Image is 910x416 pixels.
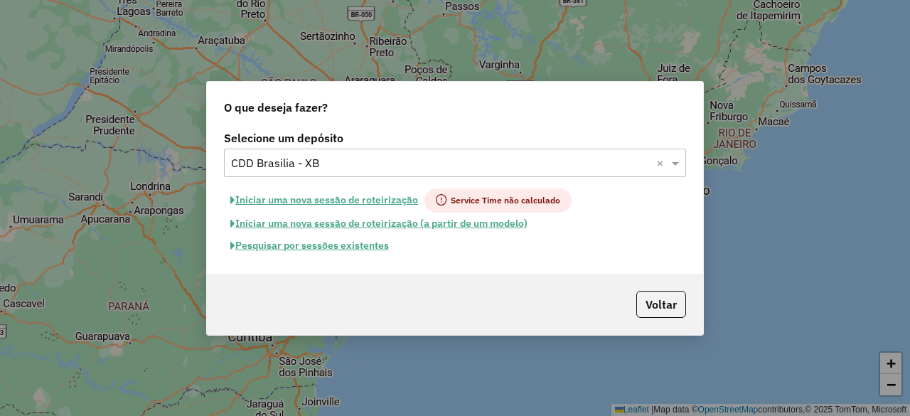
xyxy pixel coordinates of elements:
[424,188,572,213] span: Service Time não calculado
[224,188,424,213] button: Iniciar uma nova sessão de roteirização
[224,99,328,116] span: O que deseja fazer?
[224,213,534,235] button: Iniciar uma nova sessão de roteirização (a partir de um modelo)
[656,154,668,171] span: Clear all
[224,235,395,257] button: Pesquisar por sessões existentes
[636,291,686,318] button: Voltar
[224,129,686,146] label: Selecione um depósito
